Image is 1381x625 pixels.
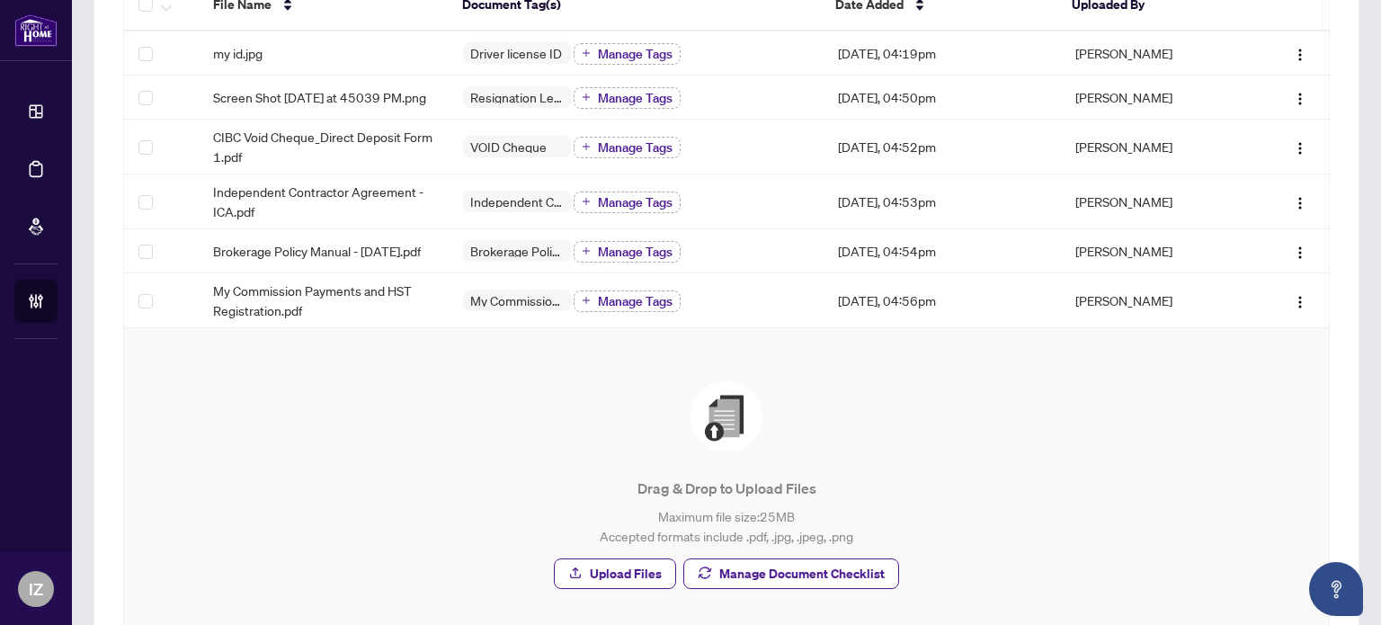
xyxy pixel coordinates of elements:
[574,137,681,158] button: Manage Tags
[463,245,571,257] span: Brokerage Policy Manual
[1061,120,1249,174] td: [PERSON_NAME]
[598,295,673,308] span: Manage Tags
[1293,48,1307,62] img: Logo
[1293,196,1307,210] img: Logo
[574,87,681,109] button: Manage Tags
[598,48,673,60] span: Manage Tags
[598,92,673,104] span: Manage Tags
[1286,132,1314,161] button: Logo
[160,478,1293,499] p: Drag & Drop to Upload Files
[683,558,899,589] button: Manage Document Checklist
[1293,246,1307,260] img: Logo
[690,380,762,452] img: File Upload
[1061,229,1249,273] td: [PERSON_NAME]
[213,182,434,221] span: Independent Contractor Agreement - ICA.pdf
[590,559,662,588] span: Upload Files
[14,13,58,47] img: logo
[598,246,673,258] span: Manage Tags
[598,141,673,154] span: Manage Tags
[1061,273,1249,328] td: [PERSON_NAME]
[582,246,591,255] span: plus
[598,196,673,209] span: Manage Tags
[213,281,434,320] span: My Commission Payments and HST Registration.pdf
[574,241,681,263] button: Manage Tags
[213,87,426,107] span: Screen Shot [DATE] at 45039 PM.png
[1309,562,1363,616] button: Open asap
[582,296,591,305] span: plus
[1286,187,1314,216] button: Logo
[824,76,1061,120] td: [DATE], 04:50pm
[1061,76,1249,120] td: [PERSON_NAME]
[824,229,1061,273] td: [DATE], 04:54pm
[463,195,571,208] span: Independent Contractor Agreement
[824,174,1061,229] td: [DATE], 04:53pm
[1061,31,1249,76] td: [PERSON_NAME]
[582,142,591,151] span: plus
[574,290,681,312] button: Manage Tags
[160,506,1293,546] p: Maximum file size: 25 MB Accepted formats include .pdf, .jpg, .jpeg, .png
[463,47,569,59] span: Driver license ID
[1293,92,1307,106] img: Logo
[1286,39,1314,67] button: Logo
[582,49,591,58] span: plus
[146,350,1307,620] span: File UploadDrag & Drop to Upload FilesMaximum file size:25MBAccepted formats include .pdf, .jpg, ...
[1286,83,1314,112] button: Logo
[29,576,43,602] span: IZ
[463,140,554,153] span: VOID Cheque
[574,43,681,65] button: Manage Tags
[1293,295,1307,309] img: Logo
[463,294,571,307] span: My Commission Payments & HST Registration
[463,91,571,103] span: Resignation Letter (From previous Brokerage)
[824,120,1061,174] td: [DATE], 04:52pm
[213,241,421,261] span: Brokerage Policy Manual - [DATE].pdf
[574,192,681,213] button: Manage Tags
[824,273,1061,328] td: [DATE], 04:56pm
[824,31,1061,76] td: [DATE], 04:19pm
[1286,286,1314,315] button: Logo
[1286,237,1314,265] button: Logo
[554,558,676,589] button: Upload Files
[213,127,434,166] span: CIBC Void Cheque_Direct Deposit Form 1.pdf
[213,43,263,63] span: my id.jpg
[1293,141,1307,156] img: Logo
[719,559,885,588] span: Manage Document Checklist
[1061,174,1249,229] td: [PERSON_NAME]
[582,93,591,102] span: plus
[582,197,591,206] span: plus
